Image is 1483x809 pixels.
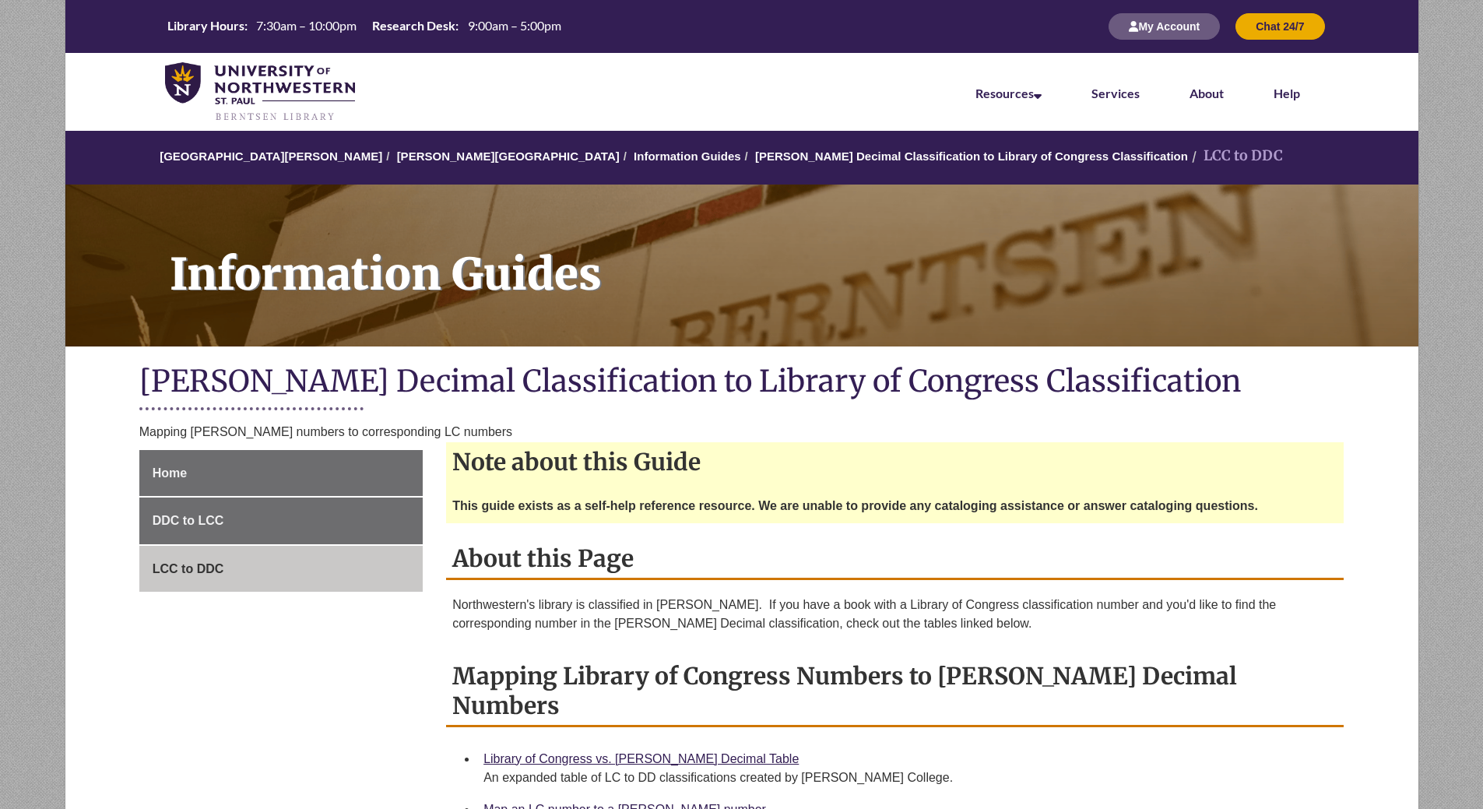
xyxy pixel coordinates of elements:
a: DDC to LCC [139,498,423,544]
table: Hours Today [161,17,568,34]
a: Chat 24/7 [1235,19,1324,33]
a: Information Guides [65,185,1418,346]
span: LCC to DDC [153,562,224,575]
a: My Account [1109,19,1220,33]
span: 7:30am – 10:00pm [256,18,357,33]
button: Chat 24/7 [1235,13,1324,40]
span: 9:00am – 5:00pm [468,18,561,33]
h2: Mapping Library of Congress Numbers to [PERSON_NAME] Decimal Numbers [446,656,1344,727]
a: Services [1091,86,1140,100]
div: Guide Page Menu [139,450,423,593]
span: Home [153,466,187,480]
a: [PERSON_NAME] Decimal Classification to Library of Congress Classification [755,149,1188,163]
a: Home [139,450,423,497]
h1: Information Guides [153,185,1418,326]
a: [GEOGRAPHIC_DATA][PERSON_NAME] [160,149,382,163]
strong: This guide exists as a self-help reference resource. We are unable to provide any cataloging assi... [452,499,1258,512]
h1: [PERSON_NAME] Decimal Classification to Library of Congress Classification [139,362,1344,403]
a: Help [1274,86,1300,100]
span: Mapping [PERSON_NAME] numbers to corresponding LC numbers [139,425,512,438]
a: Library of Congress vs. [PERSON_NAME] Decimal Table [483,752,799,765]
a: Resources [975,86,1042,100]
a: About [1190,86,1224,100]
a: LCC to DDC [139,546,423,593]
li: LCC to DDC [1188,145,1283,167]
p: Northwestern's library is classified in [PERSON_NAME]. If you have a book with a Library of Congr... [452,596,1337,633]
h2: Note about this Guide [446,442,1344,481]
button: My Account [1109,13,1220,40]
span: DDC to LCC [153,514,224,527]
img: UNWSP Library Logo [165,62,356,123]
a: [PERSON_NAME][GEOGRAPHIC_DATA] [397,149,620,163]
th: Library Hours: [161,17,250,34]
a: Hours Today [161,17,568,36]
a: Information Guides [634,149,741,163]
h2: About this Page [446,539,1344,580]
th: Research Desk: [366,17,461,34]
div: An expanded table of LC to DD classifications created by [PERSON_NAME] College. [483,769,1331,787]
